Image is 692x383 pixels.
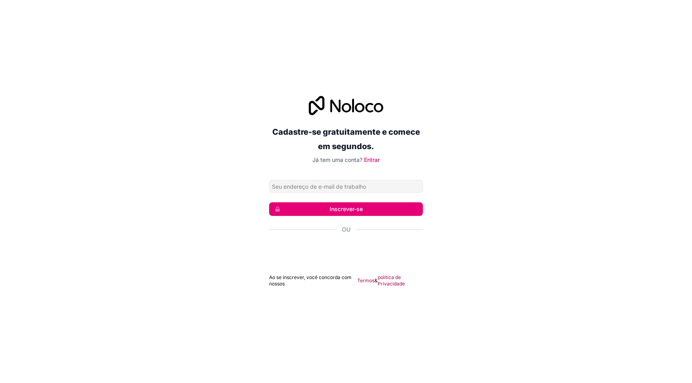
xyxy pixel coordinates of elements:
font: Já tem uma conta? [312,156,362,163]
font: Cadastre-se gratuitamente e comece em segundos. [272,127,420,151]
input: Endereço de email [269,180,423,193]
button: Inscrever-se [269,202,423,216]
font: Ou [342,226,350,233]
a: Termos [357,277,374,284]
font: & [374,277,378,283]
a: política de Privacidade [378,274,423,287]
font: Inscrever-se [330,205,363,212]
font: política de Privacidade [378,274,405,287]
font: Ao se inscrever, você concorda com nossos [269,274,352,287]
a: Entrar [364,156,380,163]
